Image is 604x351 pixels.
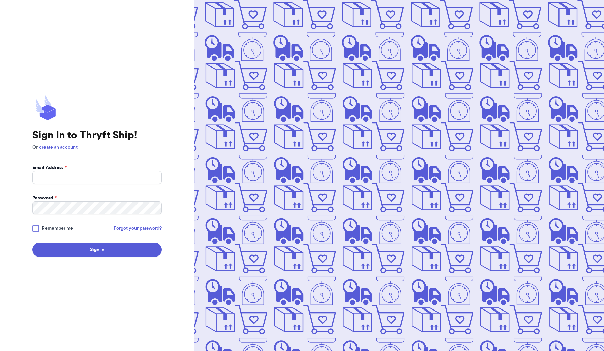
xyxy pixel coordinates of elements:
h1: Sign In to Thryft Ship! [32,129,162,141]
a: Forgot your password? [114,225,162,232]
button: Sign In [32,243,162,257]
a: create an account [39,145,78,150]
label: Password [32,195,57,201]
span: Remember me [42,225,73,232]
p: Or [32,144,162,151]
label: Email Address [32,164,67,171]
